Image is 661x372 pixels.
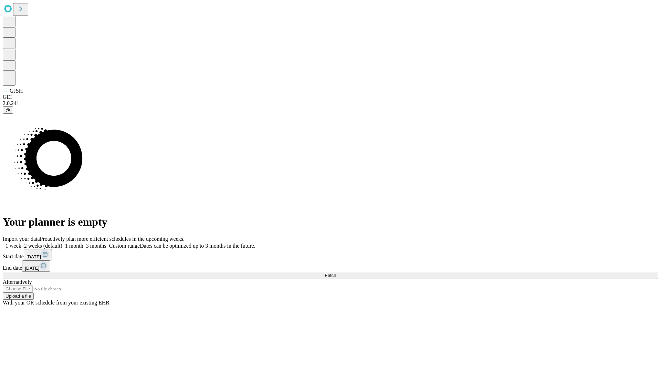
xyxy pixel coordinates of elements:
button: @ [3,106,13,114]
span: Fetch [325,273,336,278]
div: GEI [3,94,658,100]
span: Proactively plan more efficient schedules in the upcoming weeks. [40,236,185,242]
span: 3 months [86,243,106,249]
button: [DATE] [22,260,50,272]
div: 2.0.241 [3,100,658,106]
span: [DATE] [27,254,41,259]
span: @ [6,107,10,113]
span: With your OR schedule from your existing EHR [3,300,109,306]
span: Dates can be optimized up to 3 months in the future. [140,243,255,249]
h1: Your planner is empty [3,216,658,228]
span: Import your data [3,236,40,242]
span: [DATE] [25,266,39,271]
button: Fetch [3,272,658,279]
button: Upload a file [3,292,34,300]
span: GJSH [10,88,23,94]
span: 1 week [6,243,21,249]
button: [DATE] [24,249,52,260]
span: 2 weeks (default) [24,243,62,249]
div: End date [3,260,658,272]
div: Start date [3,249,658,260]
span: 1 month [65,243,83,249]
span: Alternatively [3,279,32,285]
span: Custom range [109,243,140,249]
